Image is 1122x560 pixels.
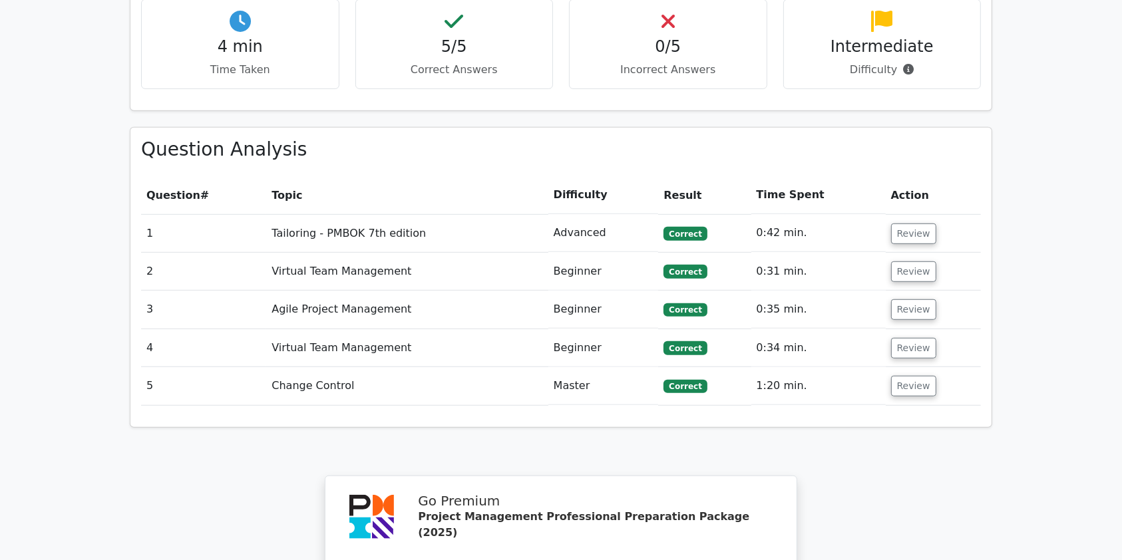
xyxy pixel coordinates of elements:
[663,380,707,393] span: Correct
[891,376,936,396] button: Review
[658,176,751,214] th: Result
[152,62,328,78] p: Time Taken
[751,329,886,367] td: 0:34 min.
[891,261,936,282] button: Review
[891,338,936,358] button: Review
[663,265,707,278] span: Correct
[580,37,756,57] h4: 0/5
[751,214,886,252] td: 0:42 min.
[751,291,886,329] td: 0:35 min.
[141,138,981,161] h3: Question Analysis
[266,214,548,252] td: Tailoring - PMBOK 7th edition
[795,62,970,78] p: Difficulty
[266,291,548,329] td: Agile Project Management
[548,253,659,291] td: Beginner
[367,62,542,78] p: Correct Answers
[141,253,266,291] td: 2
[141,329,266,367] td: 4
[266,176,548,214] th: Topic
[266,329,548,367] td: Virtual Team Management
[266,367,548,405] td: Change Control
[886,176,981,214] th: Action
[548,214,659,252] td: Advanced
[141,214,266,252] td: 1
[141,367,266,405] td: 5
[266,253,548,291] td: Virtual Team Management
[891,223,936,244] button: Review
[751,367,886,405] td: 1:20 min.
[548,329,659,367] td: Beginner
[751,176,886,214] th: Time Spent
[663,227,707,240] span: Correct
[580,62,756,78] p: Incorrect Answers
[548,176,659,214] th: Difficulty
[751,253,886,291] td: 0:31 min.
[141,291,266,329] td: 3
[146,189,200,202] span: Question
[152,37,328,57] h4: 4 min
[367,37,542,57] h4: 5/5
[795,37,970,57] h4: Intermediate
[663,341,707,354] span: Correct
[548,367,659,405] td: Master
[141,176,266,214] th: #
[663,303,707,317] span: Correct
[548,291,659,329] td: Beginner
[891,299,936,320] button: Review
